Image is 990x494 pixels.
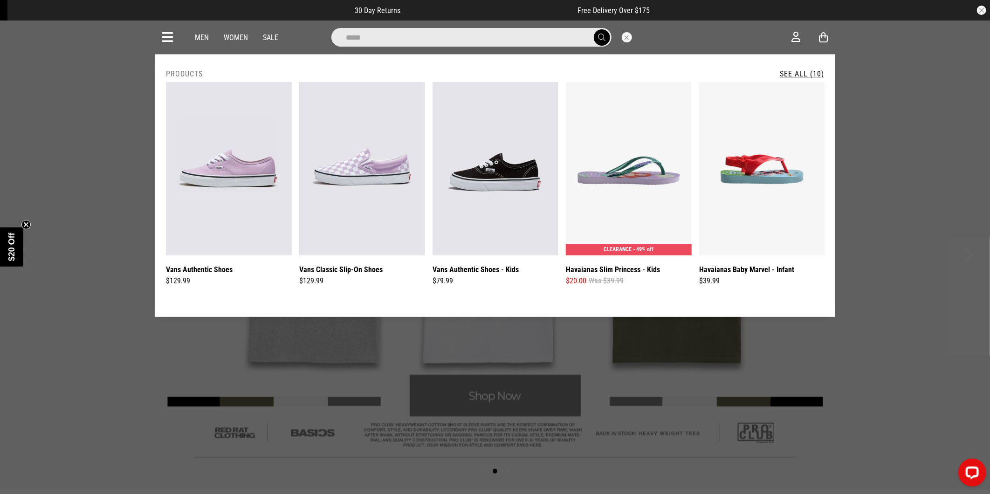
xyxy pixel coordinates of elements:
a: Vans Authentic Shoes - Kids [433,264,519,275]
div: $129.99 [299,275,425,287]
a: Vans Classic Slip-On Shoes [299,264,383,275]
img: Havaianas Slim Princess - Kids in Purple [566,82,692,255]
span: $20 Off [7,233,16,261]
button: Close teaser [21,220,31,229]
iframe: LiveChat chat widget [951,455,990,494]
img: Vans Classic Slip-on Shoes in Purple [299,82,425,255]
a: See All (10) [780,69,824,78]
button: Close search [622,32,632,42]
a: Men [195,33,209,42]
span: Was $39.99 [589,275,624,287]
a: Havaianas Baby Marvel - Infant [699,264,794,275]
span: 30 Day Returns [355,6,401,15]
img: Vans Authentic Shoes - Kids in Black [433,82,558,255]
img: Vans Authentic Shoes in Purple [166,82,292,255]
a: Havaianas Slim Princess - Kids [566,264,660,275]
h2: Products [166,69,203,78]
div: $129.99 [166,275,292,287]
img: Havaianas Baby Marvel - Infant in Blue [699,82,825,255]
a: Vans Authentic Shoes [166,264,233,275]
span: CLEARANCE [604,246,632,253]
a: Women [224,33,248,42]
div: $39.99 [699,275,825,287]
span: - 49% off [633,246,654,253]
span: $20.00 [566,275,586,287]
div: $79.99 [433,275,558,287]
a: Sale [263,33,278,42]
iframe: Customer reviews powered by Trustpilot [419,6,559,15]
span: Free Delivery Over $175 [578,6,650,15]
